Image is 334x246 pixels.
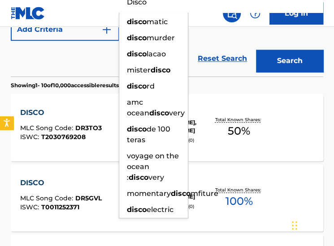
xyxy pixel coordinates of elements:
[191,189,218,198] span: mfiture
[127,82,147,90] strong: disco
[75,124,102,132] span: DR3TO3
[147,82,155,90] span: rd
[147,17,168,26] span: matic
[228,123,250,139] span: 50 %
[169,109,185,117] span: very
[127,66,151,74] span: mister
[11,81,154,89] p: Showing 1 - 10 of 10,000 accessible results (Total 27,323 )
[20,107,102,118] div: DISCO
[292,212,297,239] div: Drag
[250,8,260,19] img: help
[127,17,147,26] strong: disco
[11,18,119,41] button: Add Criteria
[147,34,175,42] span: murder
[127,125,170,144] span: de 100 teras
[11,94,323,161] a: DISCOMLC Song Code:DR3TO3ISWC:T2030769208Writers (2)[PERSON_NAME], [PERSON_NAME]Recording Artists...
[246,4,264,22] div: Help
[147,50,166,58] span: lacao
[256,50,323,72] button: Search
[127,205,147,214] strong: disco
[289,203,334,246] iframe: Chat Widget
[101,24,112,35] img: 9d2ae6d4665cec9f34b9.svg
[215,187,263,193] p: Total Known Shares:
[11,7,45,20] img: MLC Logo
[171,189,191,198] strong: disco
[193,49,252,68] a: Reset Search
[20,178,102,188] div: DISCO
[223,4,241,22] a: Public Search
[20,203,41,211] span: ISWC :
[20,124,75,132] span: MLC Song Code :
[41,133,86,141] span: T2030769208
[269,2,323,25] a: Log In
[129,173,148,182] strong: disco
[127,189,171,198] span: momentary
[20,133,41,141] span: ISWC :
[127,152,179,182] span: voyage on the ocean :
[11,164,323,231] a: DISCOMLC Song Code:DR5GVLISWC:T0011252371Writers (1)[PERSON_NAME]Recording Artists (0)Total Known...
[215,116,263,123] p: Total Known Shares:
[41,203,79,211] span: T0011252371
[127,34,147,42] strong: disco
[127,98,149,117] span: amc ocean
[149,109,169,117] strong: disco
[226,8,237,19] img: search
[151,66,170,74] strong: disco
[75,194,102,202] span: DR5GVL
[226,193,253,209] span: 100 %
[147,205,174,214] span: electric
[148,173,164,182] span: very
[20,194,75,202] span: MLC Song Code :
[127,50,147,58] strong: disco
[127,125,147,133] strong: disco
